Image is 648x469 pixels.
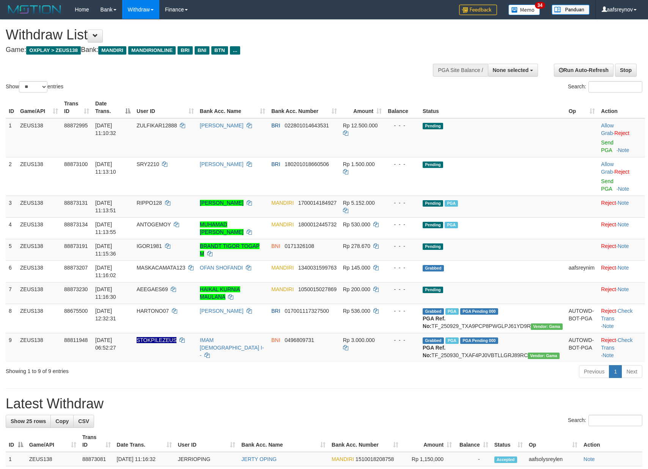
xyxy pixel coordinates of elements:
td: · [598,118,645,157]
a: Note [618,286,629,292]
span: [DATE] 06:52:27 [95,337,116,351]
td: ZEUS138 [17,333,61,362]
th: Game/API: activate to sort column ascending [17,97,61,118]
span: [DATE] 12:32:31 [95,308,116,322]
span: SRY2210 [137,161,159,167]
th: User ID: activate to sort column ascending [134,97,197,118]
td: · · [598,304,645,333]
th: Status: activate to sort column ascending [491,430,526,452]
a: Reject [601,337,616,343]
span: None selected [493,67,529,73]
td: 4 [6,217,17,239]
span: IGOR1981 [137,243,162,249]
span: BNI [271,337,280,343]
div: - - - [388,336,417,344]
span: 88873134 [64,221,88,227]
a: Reject [614,169,629,175]
span: RIPPO128 [137,200,162,206]
div: - - - [388,221,417,228]
span: Rp 12.500.000 [343,122,378,129]
span: Copy [55,418,69,424]
span: · [601,122,614,136]
span: Pending [423,287,443,293]
button: None selected [488,64,538,77]
span: Copy 1050015027869 to clipboard [298,286,337,292]
td: AUTOWD-BOT-PGA [566,333,598,362]
span: [DATE] 11:15:36 [95,243,116,257]
span: Nama rekening ada tanda titik/strip, harap diedit [137,337,177,343]
td: · · [598,333,645,362]
td: ZEUS138 [17,260,61,282]
select: Showentries [19,81,47,93]
td: JERRIOPING [175,452,239,466]
span: 88873191 [64,243,88,249]
span: MANDIRI [271,221,294,227]
b: PGA Ref. No: [423,345,445,358]
td: ZEUS138 [17,304,61,333]
th: Bank Acc. Name: activate to sort column ascending [197,97,269,118]
span: Copy 0171326108 to clipboard [285,243,314,249]
a: Send PGA [601,178,613,192]
a: Note [618,200,629,206]
span: [DATE] 11:13:55 [95,221,116,235]
span: Copy 0496809731 to clipboard [285,337,314,343]
td: 88873081 [79,452,114,466]
span: HARTONO07 [137,308,169,314]
td: ZEUS138 [17,239,61,260]
a: Reject [601,200,616,206]
th: Trans ID: activate to sort column ascending [61,97,92,118]
span: Marked by aafsreyleap [445,337,459,344]
a: Stop [615,64,637,77]
span: Accepted [494,456,517,463]
td: · [598,282,645,304]
a: Reject [601,265,616,271]
div: - - - [388,122,417,129]
span: BRI [271,308,280,314]
b: PGA Ref. No: [423,315,445,329]
a: Check Trans [601,308,632,322]
a: BRANDT TIGOR TOGAP M [200,243,260,257]
img: panduan.png [552,5,590,15]
span: Marked by aafsolysreylen [445,200,458,207]
a: Run Auto-Refresh [554,64,613,77]
td: · [598,196,645,217]
td: ZEUS138 [17,282,61,304]
a: [PERSON_NAME] [200,308,244,314]
span: 88675500 [64,308,88,314]
a: Note [618,147,629,153]
span: BRI [271,122,280,129]
a: Reject [601,243,616,249]
th: ID [6,97,17,118]
td: 1 [6,452,26,466]
td: ZEUS138 [17,118,61,157]
a: Reject [614,130,629,136]
td: Rp 1,150,000 [401,452,455,466]
span: Pending [423,123,443,129]
td: 5 [6,239,17,260]
td: · [598,217,645,239]
th: Date Trans.: activate to sort column ascending [114,430,175,452]
span: 88872995 [64,122,88,129]
div: - - - [388,285,417,293]
th: Bank Acc. Name: activate to sort column ascending [238,430,329,452]
h4: Game: Bank: [6,46,425,54]
td: ZEUS138 [17,217,61,239]
span: Copy 017001117327500 to clipboard [285,308,329,314]
span: Pending [423,243,443,250]
a: IMAM [DEMOGRAPHIC_DATA] I-- [200,337,264,358]
h1: Withdraw List [6,27,425,42]
td: · [598,157,645,196]
span: ANTOGEMOY [137,221,171,227]
span: Copy 1800012445732 to clipboard [298,221,337,227]
span: CSV [78,418,89,424]
span: Pending [423,200,443,207]
a: Next [621,365,642,378]
span: [DATE] 11:13:51 [95,200,116,213]
th: Action [598,97,645,118]
span: Copy 022801014643531 to clipboard [285,122,329,129]
span: Rp 200.000 [343,286,370,292]
a: Check Trans [601,337,632,351]
span: Pending [423,222,443,228]
a: Note [618,265,629,271]
div: - - - [388,264,417,271]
